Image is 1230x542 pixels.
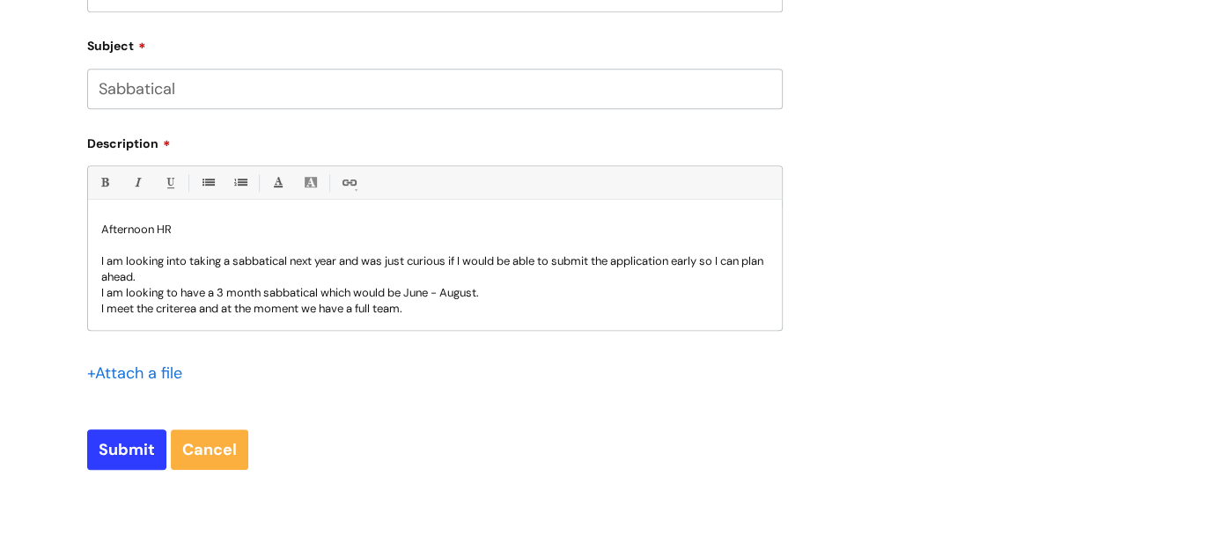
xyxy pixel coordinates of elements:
[101,253,769,285] p: I am looking into taking a sabbatical next year and was just curious if I would be able to submit...
[337,172,359,194] a: Link
[229,172,251,194] a: 1. Ordered List (Ctrl-Shift-8)
[87,429,166,470] input: Submit
[87,359,193,387] div: Attach a file
[93,172,115,194] a: Bold (Ctrl-B)
[158,172,180,194] a: Underline(Ctrl-U)
[126,172,148,194] a: Italic (Ctrl-I)
[299,172,321,194] a: Back Color
[267,172,289,194] a: Font Color
[87,130,783,151] label: Description
[101,222,769,238] p: Afternoon HR
[87,33,783,54] label: Subject
[196,172,218,194] a: • Unordered List (Ctrl-Shift-7)
[101,285,769,301] p: I am looking to have a 3 month sabbatical which would be June - August.
[171,429,248,470] a: Cancel
[101,301,769,317] p: I meet the criterea and at the moment we have a full team.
